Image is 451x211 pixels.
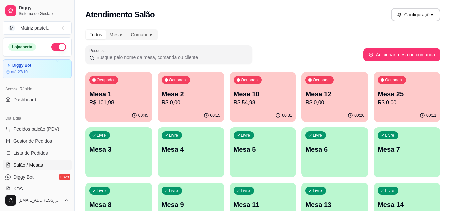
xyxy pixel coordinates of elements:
p: Mesa 14 [378,200,436,209]
p: Livre [97,133,106,138]
button: OcupadaMesa 10R$ 54,9800:31 [230,72,296,122]
a: Diggy Botnovo [3,172,72,182]
div: Mesas [106,30,127,39]
button: Pedidos balcão (PDV) [3,124,72,134]
p: Mesa 5 [234,145,292,154]
p: 00:26 [354,113,364,118]
p: 00:45 [138,113,148,118]
button: LivreMesa 4 [158,127,224,177]
p: Mesa 13 [305,200,364,209]
h2: Atendimento Salão [85,9,155,20]
span: Salão / Mesas [13,162,43,168]
p: Mesa 9 [162,200,220,209]
a: Diggy Botaté 27/10 [3,59,72,78]
button: OcupadaMesa 1R$ 101,9800:45 [85,72,152,122]
p: Ocupada [97,77,114,83]
p: Livre [169,133,178,138]
p: 00:11 [426,113,436,118]
p: Livre [241,133,250,138]
span: Diggy [19,5,69,11]
a: Salão / Mesas [3,160,72,170]
button: LivreMesa 6 [301,127,368,177]
button: LivreMesa 5 [230,127,296,177]
p: Livre [385,188,394,193]
input: Pesquisar [94,54,248,61]
article: até 27/10 [11,69,28,75]
div: Acesso Rápido [3,84,72,94]
p: Mesa 2 [162,89,220,99]
p: 00:31 [282,113,292,118]
span: Dashboard [13,96,36,103]
a: Dashboard [3,94,72,105]
div: Dia a dia [3,113,72,124]
p: Mesa 6 [305,145,364,154]
p: Mesa 25 [378,89,436,99]
button: Select a team [3,21,72,35]
article: Diggy Bot [12,63,31,68]
p: R$ 54,98 [234,99,292,107]
p: Livre [313,188,322,193]
p: Mesa 11 [234,200,292,209]
p: Mesa 7 [378,145,436,154]
p: Livre [313,133,322,138]
a: KDS [3,184,72,194]
span: Gestor de Pedidos [13,138,52,144]
span: KDS [13,186,23,192]
p: Mesa 10 [234,89,292,99]
a: Lista de Pedidos [3,148,72,158]
button: OcupadaMesa 2R$ 0,0000:15 [158,72,224,122]
p: Ocupada [169,77,186,83]
span: [EMAIL_ADDRESS][DOMAIN_NAME] [19,198,61,203]
div: Matriz pastel ... [20,25,51,31]
button: LivreMesa 3 [85,127,152,177]
button: Configurações [391,8,440,21]
p: Livre [241,188,250,193]
span: M [8,25,15,31]
p: Livre [169,188,178,193]
button: OcupadaMesa 25R$ 0,0000:11 [374,72,440,122]
p: Mesa 12 [305,89,364,99]
p: Ocupada [385,77,402,83]
div: Todos [86,30,106,39]
button: Alterar Status [51,43,66,51]
p: Mesa 1 [89,89,148,99]
p: Ocupada [241,77,258,83]
span: Diggy Bot [13,174,34,180]
span: Pedidos balcão (PDV) [13,126,59,132]
p: 00:15 [210,113,220,118]
p: Mesa 4 [162,145,220,154]
p: Livre [385,133,394,138]
p: Mesa 8 [89,200,148,209]
p: R$ 0,00 [378,99,436,107]
p: R$ 101,98 [89,99,148,107]
p: Livre [97,188,106,193]
a: Gestor de Pedidos [3,136,72,146]
span: Sistema de Gestão [19,11,69,16]
div: Comandas [127,30,157,39]
p: Mesa 3 [89,145,148,154]
button: OcupadaMesa 12R$ 0,0000:26 [301,72,368,122]
button: [EMAIL_ADDRESS][DOMAIN_NAME] [3,192,72,208]
div: Loja aberta [8,43,36,51]
p: Ocupada [313,77,330,83]
p: R$ 0,00 [305,99,364,107]
a: DiggySistema de Gestão [3,3,72,19]
label: Pesquisar [89,48,109,53]
span: Lista de Pedidos [13,150,48,156]
button: LivreMesa 7 [374,127,440,177]
p: R$ 0,00 [162,99,220,107]
button: Adicionar mesa ou comanda [363,48,440,61]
